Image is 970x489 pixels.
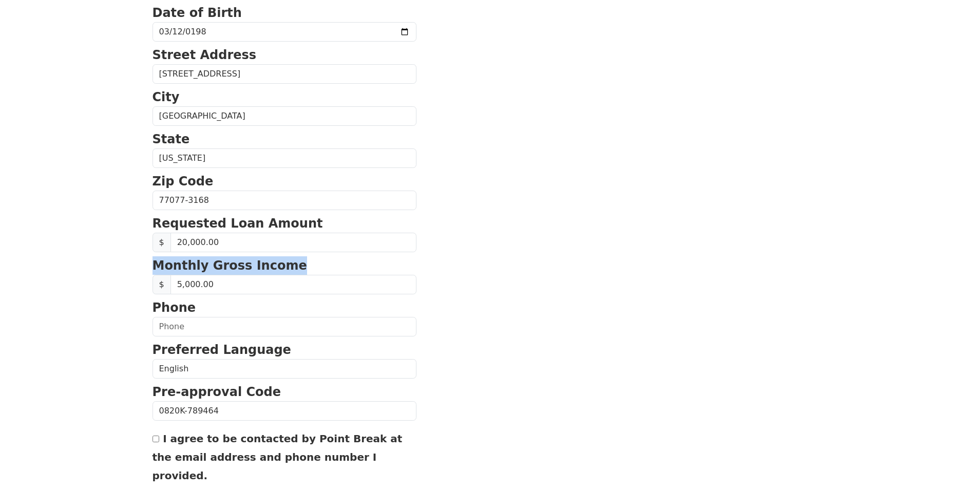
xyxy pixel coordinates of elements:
[153,90,180,104] strong: City
[153,401,416,421] input: Pre-approval Code
[153,64,416,84] input: Street Address
[153,48,257,62] strong: Street Address
[153,191,416,210] input: Zip Code
[153,106,416,126] input: City
[153,432,403,482] label: I agree to be contacted by Point Break at the email address and phone number I provided.
[153,343,291,357] strong: Preferred Language
[153,385,281,399] strong: Pre-approval Code
[153,317,416,336] input: Phone
[153,300,196,315] strong: Phone
[153,256,416,275] p: Monthly Gross Income
[153,132,190,146] strong: State
[170,275,416,294] input: Monthly Gross Income
[170,233,416,252] input: Requested Loan Amount
[153,6,242,20] strong: Date of Birth
[153,216,323,231] strong: Requested Loan Amount
[153,174,214,189] strong: Zip Code
[153,275,171,294] span: $
[153,233,171,252] span: $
